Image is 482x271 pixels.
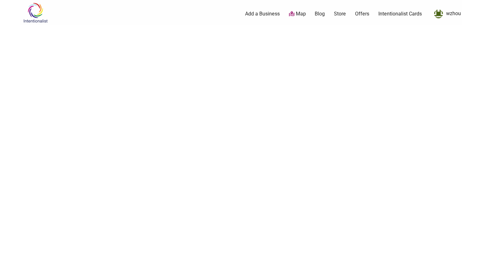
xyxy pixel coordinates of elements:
a: Offers [355,10,369,17]
a: Add a Business [245,10,280,17]
a: Map [289,10,306,18]
a: Store [334,10,346,17]
img: Intentionalist [20,3,50,23]
a: Blog [315,10,325,17]
a: wzhou [431,8,461,20]
a: Intentionalist Cards [378,10,422,17]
